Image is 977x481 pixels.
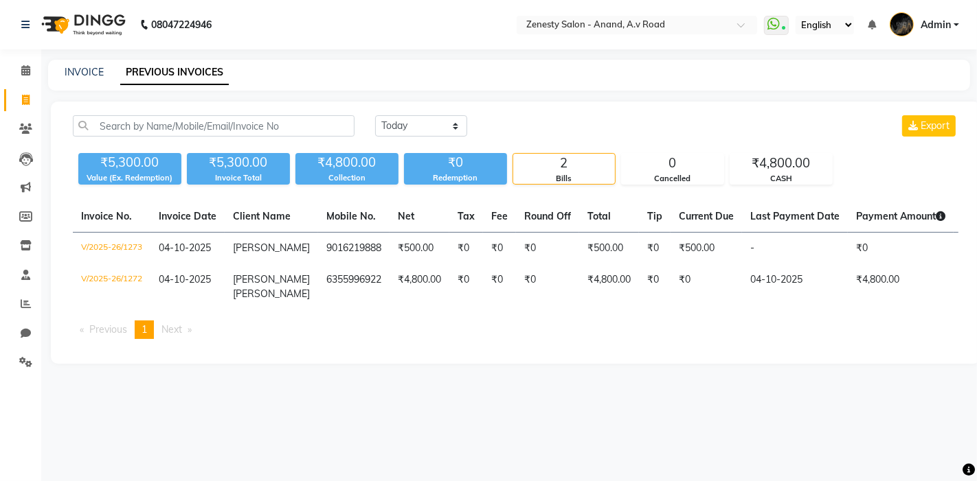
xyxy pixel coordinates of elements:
td: V/2025-26/1272 [73,264,150,309]
td: ₹4,800.00 [390,264,449,309]
td: 04-10-2025 [742,264,848,309]
td: ₹500.00 [671,233,742,265]
td: ₹0 [516,264,579,309]
div: Cancelled [622,173,723,185]
span: 04-10-2025 [159,273,211,285]
div: CASH [730,173,832,185]
span: Client Name [233,210,291,222]
div: Redemption [404,172,507,184]
td: ₹0 [483,233,516,265]
span: Fee [491,210,508,222]
span: Mobile No. [326,210,376,222]
div: ₹5,300.00 [78,153,181,172]
div: 0 [622,154,723,173]
td: ₹4,800.00 [848,264,954,309]
td: ₹0 [639,233,671,265]
span: Current Due [679,210,734,222]
td: ₹0 [449,264,483,309]
nav: Pagination [73,320,958,339]
span: [PERSON_NAME] [233,288,310,300]
span: [PERSON_NAME] [233,273,310,285]
div: Invoice Total [187,172,290,184]
td: ₹0 [449,233,483,265]
td: 6355996922 [318,264,390,309]
span: Payment Amount [856,210,945,222]
td: - [742,233,848,265]
img: Admin [890,12,914,36]
span: 04-10-2025 [159,242,211,254]
div: Value (Ex. Redemption) [78,172,181,184]
td: ₹0 [671,264,742,309]
span: Invoice No. [81,210,132,222]
td: V/2025-26/1273 [73,233,150,265]
div: Bills [513,173,615,185]
span: Total [587,210,611,222]
div: ₹4,800.00 [295,153,398,172]
div: ₹0 [404,153,507,172]
div: ₹4,800.00 [730,154,832,173]
td: ₹500.00 [390,233,449,265]
span: Tax [458,210,475,222]
span: Net [398,210,414,222]
span: Round Off [524,210,571,222]
div: Collection [295,172,398,184]
a: INVOICE [65,66,104,78]
span: Previous [89,323,127,336]
span: Invoice Date [159,210,216,222]
a: PREVIOUS INVOICES [120,60,229,85]
td: 9016219888 [318,233,390,265]
input: Search by Name/Mobile/Email/Invoice No [73,115,355,137]
img: logo [35,5,129,44]
td: ₹0 [639,264,671,309]
button: Export [902,115,956,137]
td: ₹0 [516,233,579,265]
span: Last Payment Date [750,210,840,222]
span: 1 [142,323,147,336]
td: ₹4,800.00 [579,264,639,309]
div: ₹5,300.00 [187,153,290,172]
span: [PERSON_NAME] [233,242,310,254]
td: ₹500.00 [579,233,639,265]
td: ₹0 [483,264,516,309]
td: ₹0 [848,233,954,265]
b: 08047224946 [151,5,212,44]
span: Next [161,323,182,336]
div: 2 [513,154,615,173]
span: Admin [921,18,951,32]
span: Export [921,119,950,132]
span: Tip [647,210,662,222]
